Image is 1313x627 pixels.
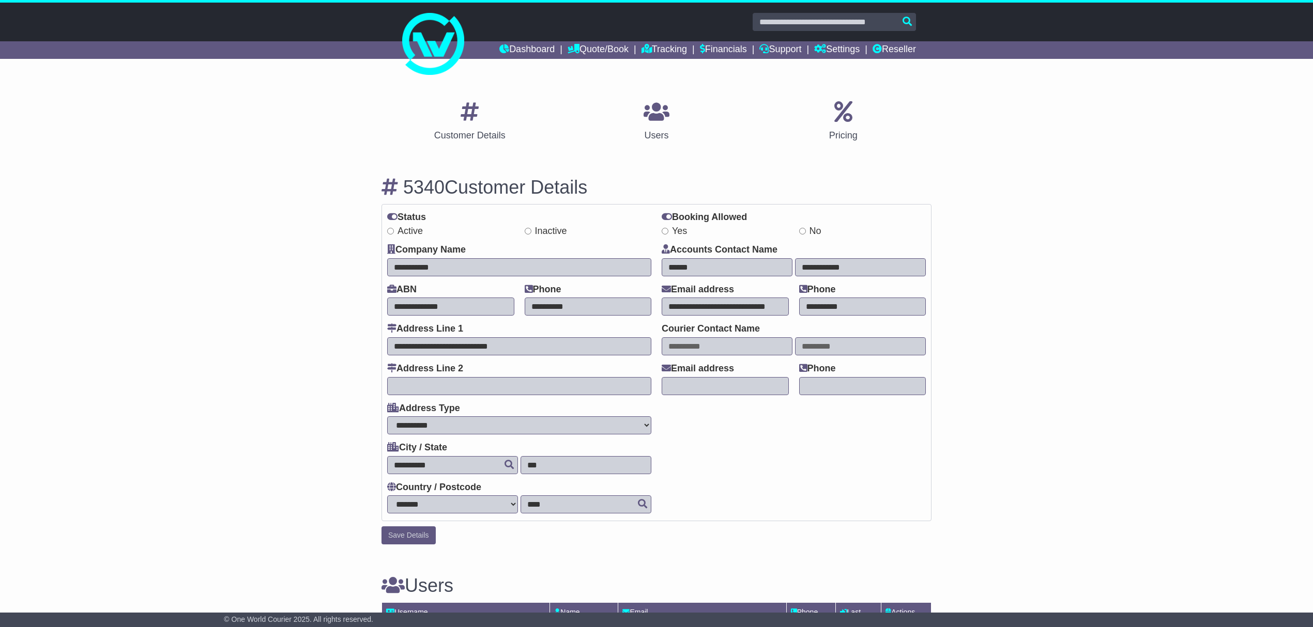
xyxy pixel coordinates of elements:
[387,403,460,414] label: Address Type
[387,323,463,335] label: Address Line 1
[525,284,561,295] label: Phone
[499,41,555,59] a: Dashboard
[644,129,669,143] div: Users
[224,615,373,623] span: © One World Courier 2025. All rights reserved.
[568,41,629,59] a: Quote/Book
[662,323,760,335] label: Courier Contact Name
[387,244,466,256] label: Company Name
[525,226,567,237] label: Inactive
[387,482,481,493] label: Country / Postcode
[799,228,806,234] input: No
[759,41,801,59] a: Support
[799,284,836,295] label: Phone
[387,363,463,374] label: Address Line 2
[428,98,512,146] a: Customer Details
[662,244,777,256] label: Accounts Contact Name
[662,212,747,223] label: Booking Allowed
[822,98,864,146] a: Pricing
[814,41,860,59] a: Settings
[381,575,932,596] h3: Users
[873,41,916,59] a: Reseller
[434,129,506,143] div: Customer Details
[381,177,932,198] h3: Customer Details
[662,226,687,237] label: Yes
[662,284,734,295] label: Email address
[799,226,821,237] label: No
[525,228,531,234] input: Inactive
[642,41,687,59] a: Tracking
[387,212,426,223] label: Status
[662,363,734,374] label: Email address
[387,228,394,234] input: Active
[637,98,676,146] a: Users
[387,442,447,453] label: City / State
[700,41,747,59] a: Financials
[381,526,436,544] button: Save Details
[403,177,445,198] span: 5340
[387,284,417,295] label: ABN
[829,129,858,143] div: Pricing
[662,228,668,234] input: Yes
[387,226,423,237] label: Active
[799,363,836,374] label: Phone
